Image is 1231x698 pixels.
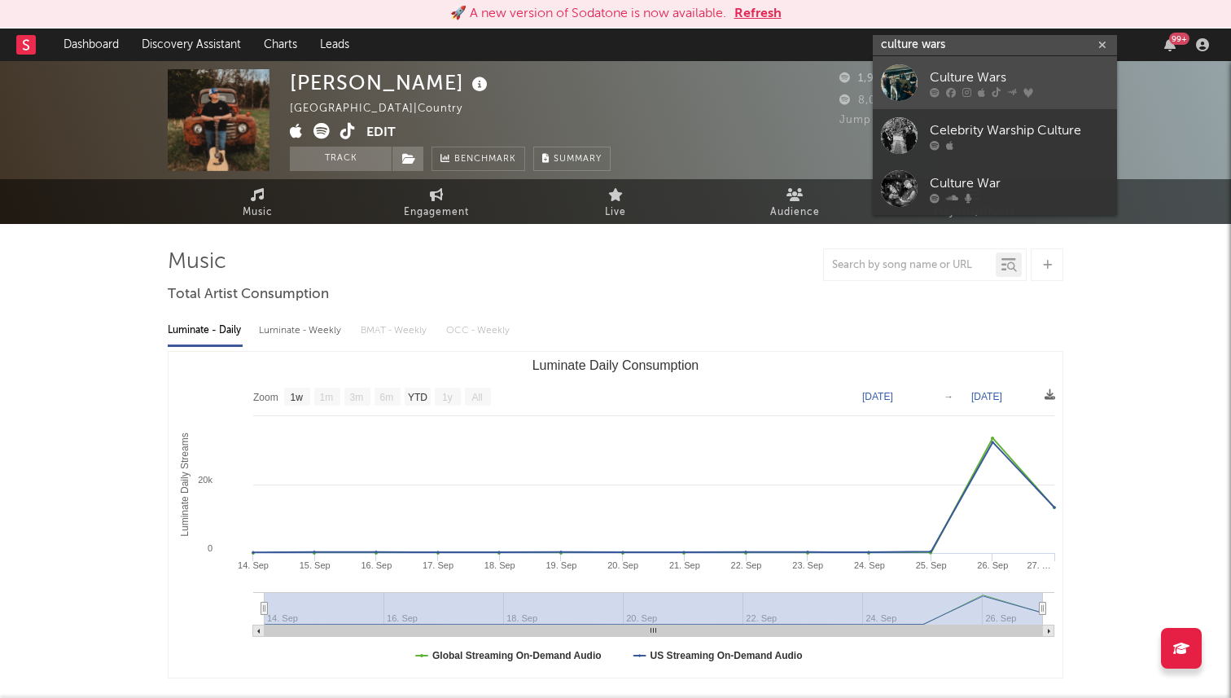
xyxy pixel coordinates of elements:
div: Culture Wars [930,68,1109,87]
button: Edit [366,123,396,143]
span: Music [243,203,273,222]
text: 16. Sep [361,560,392,570]
span: Jump Score: 79.3 [839,115,935,125]
svg: Luminate Daily Consumption [169,352,1062,678]
text: [DATE] [862,391,893,402]
div: 99 + [1169,33,1189,45]
a: Live [526,179,705,224]
text: 18. Sep [484,560,515,570]
text: 3m [350,392,364,403]
text: 20k [198,475,212,485]
text: [DATE] [971,391,1002,402]
div: Luminate - Daily [168,317,243,345]
text: 1m [320,392,334,403]
span: Live [605,203,626,222]
text: US Streaming On-Demand Audio [651,650,803,661]
div: Culture War [930,173,1109,193]
span: Summary [554,155,602,164]
text: 24. Sep [854,560,885,570]
a: Culture War [873,162,1117,215]
text: 20. Sep [607,560,638,570]
text: 26. Sep [977,560,1008,570]
div: Luminate - Weekly [259,317,344,345]
text: 25. Sep [916,560,947,570]
text: → [944,391,953,402]
span: 1,951 [839,73,887,84]
a: Celebrity Warship Culture [873,109,1117,162]
a: Audience [705,179,884,224]
text: Global Streaming On-Demand Audio [432,650,602,661]
text: 1w [291,392,304,403]
div: Celebrity Warship Culture [930,121,1109,140]
text: 23. Sep [792,560,823,570]
text: 6m [380,392,394,403]
text: All [471,392,482,403]
a: Discovery Assistant [130,29,252,61]
input: Search by song name or URL [824,259,996,272]
button: Refresh [734,4,782,24]
text: Luminate Daily Streams [179,432,191,536]
text: Luminate Daily Consumption [532,358,699,372]
a: Engagement [347,179,526,224]
text: 15. Sep [300,560,331,570]
button: Summary [533,147,611,171]
text: 21. Sep [669,560,700,570]
text: 19. Sep [546,560,577,570]
span: Engagement [404,203,469,222]
a: Benchmark [432,147,525,171]
div: 🚀 A new version of Sodatone is now available. [450,4,726,24]
a: Dashboard [52,29,130,61]
div: [PERSON_NAME] [290,69,492,96]
text: 1y [442,392,453,403]
span: Total Artist Consumption [168,285,329,305]
text: 27. … [1027,560,1050,570]
a: Leads [309,29,361,61]
text: Zoom [253,392,278,403]
span: Audience [770,203,820,222]
text: 14. Sep [238,560,269,570]
text: 17. Sep [423,560,453,570]
a: Culture Wars [873,56,1117,109]
button: Track [290,147,392,171]
text: YTD [408,392,427,403]
span: Benchmark [454,150,516,169]
span: 8,084 Monthly Listeners [839,95,990,106]
text: 0 [208,543,212,553]
input: Search for artists [873,35,1117,55]
a: Charts [252,29,309,61]
button: 99+ [1164,38,1176,51]
text: 22. Sep [731,560,762,570]
a: Music [168,179,347,224]
div: [GEOGRAPHIC_DATA] | Country [290,99,481,119]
